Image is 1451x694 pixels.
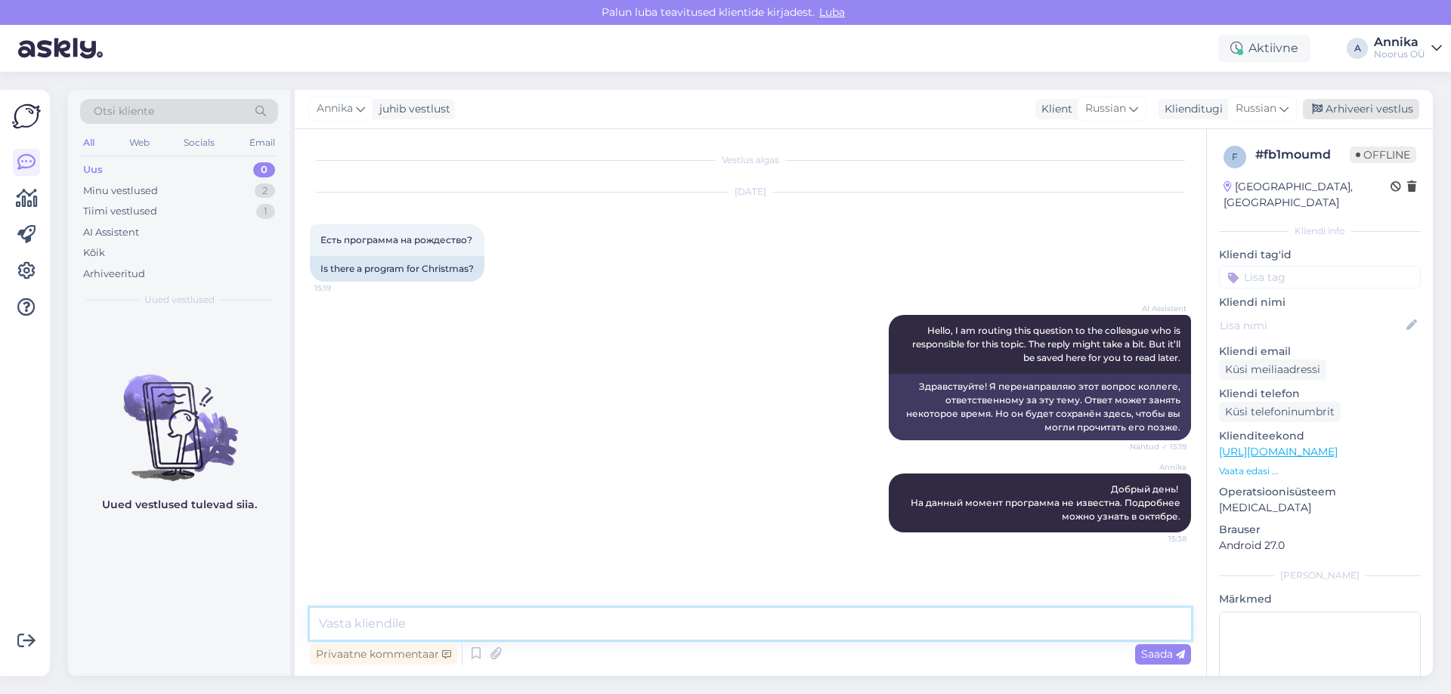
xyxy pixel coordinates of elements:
div: [PERSON_NAME] [1219,569,1421,582]
p: Android 27.0 [1219,538,1421,554]
span: 15:38 [1130,533,1186,544]
div: [GEOGRAPHIC_DATA], [GEOGRAPHIC_DATA] [1224,179,1391,211]
div: Kõik [83,245,105,261]
span: Добрый день! На данный момент программа не известна. Подробнее можно узнать в октябре. [911,483,1183,522]
div: A [1347,38,1368,59]
span: Annika [317,100,353,117]
p: Klienditeekond [1219,428,1421,444]
span: Annika [1130,461,1186,473]
div: Arhiveeri vestlus [1303,99,1419,119]
div: Annika [1374,36,1425,48]
span: Nähtud ✓ 15:19 [1130,441,1186,452]
img: No chats [68,347,290,483]
div: Küsi meiliaadressi [1219,359,1326,380]
span: Есть программа на рождество? [320,234,472,245]
div: Arhiveeritud [83,267,145,282]
input: Lisa nimi [1220,317,1403,334]
div: 0 [253,162,275,177]
span: Luba [815,5,849,19]
div: Socials [181,133,218,153]
a: [URL][DOMAIN_NAME] [1219,445,1338,458]
div: Klient [1035,101,1072,117]
div: Kliendi info [1219,224,1421,238]
p: [MEDICAL_DATA] [1219,500,1421,516]
div: All [80,133,97,153]
div: Web [126,133,153,153]
div: Здравствуйте! Я перенаправляю этот вопрос коллеге, ответственному за эту тему. Ответ может занять... [889,374,1191,440]
span: Saada [1141,647,1185,661]
span: Otsi kliente [94,103,154,119]
div: Uus [83,162,103,177]
div: Is there a program for Christmas? [310,256,484,282]
div: juhib vestlust [373,101,450,117]
p: Märkmed [1219,591,1421,607]
span: Hello, I am routing this question to the colleague who is responsible for this topic. The reply m... [912,325,1183,363]
span: 15:19 [314,282,371,294]
div: 2 [255,184,275,199]
div: [DATE] [310,185,1191,199]
p: Kliendi tag'id [1219,247,1421,263]
div: 1 [256,204,275,219]
p: Uued vestlused tulevad siia. [102,497,257,513]
span: Russian [1236,100,1276,117]
div: Email [246,133,278,153]
div: Vestlus algas [310,153,1191,167]
p: Kliendi nimi [1219,295,1421,310]
p: Brauser [1219,522,1421,538]
p: Kliendi telefon [1219,386,1421,402]
a: AnnikaNoorus OÜ [1374,36,1442,60]
p: Operatsioonisüsteem [1219,484,1421,500]
div: Küsi telefoninumbrit [1219,402,1341,422]
p: Vaata edasi ... [1219,464,1421,478]
div: Minu vestlused [83,184,158,199]
div: # fb1moumd [1255,146,1350,164]
div: AI Assistent [83,225,139,240]
img: Askly Logo [12,102,41,131]
span: AI Assistent [1130,303,1186,314]
div: Noorus OÜ [1374,48,1425,60]
input: Lisa tag [1219,266,1421,288]
span: Uued vestlused [144,293,215,307]
div: Privaatne kommentaar [310,644,457,665]
span: Offline [1350,147,1416,163]
span: f [1232,151,1238,162]
span: Russian [1085,100,1126,117]
div: Aktiivne [1218,35,1310,62]
p: Kliendi email [1219,344,1421,359]
div: Klienditugi [1159,101,1223,117]
div: Tiimi vestlused [83,204,157,219]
